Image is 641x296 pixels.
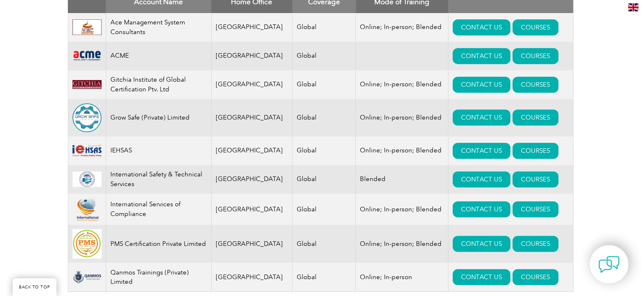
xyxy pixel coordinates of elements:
[453,236,510,252] a: CONTACT US
[512,77,558,93] a: COURSES
[72,50,102,62] img: 0f03f964-e57c-ec11-8d20-002248158ec2-logo.png
[453,143,510,159] a: CONTACT US
[453,19,510,35] a: CONTACT US
[512,269,558,285] a: COURSES
[106,225,211,263] td: PMS Certification Private Limited
[292,165,356,194] td: Global
[211,263,292,292] td: [GEOGRAPHIC_DATA]
[512,171,558,187] a: COURSES
[72,143,102,159] img: d1ae17d9-8e6d-ee11-9ae6-000d3ae1a86f-logo.png
[356,165,448,194] td: Blended
[453,269,510,285] a: CONTACT US
[356,13,448,42] td: Online; In-person; Blended
[356,263,448,292] td: Online; In-person
[512,236,558,252] a: COURSES
[356,225,448,263] td: Online; In-person; Blended
[13,278,56,296] a: BACK TO TOP
[211,165,292,194] td: [GEOGRAPHIC_DATA]
[106,70,211,99] td: Gitchia Institute of Global Certification Ptv. Ltd
[628,3,638,11] img: en
[292,42,356,70] td: Global
[72,80,102,89] img: c8bed0e6-59d5-ee11-904c-002248931104-logo.png
[453,48,510,64] a: CONTACT US
[106,42,211,70] td: ACME
[211,225,292,263] td: [GEOGRAPHIC_DATA]
[453,77,510,93] a: CONTACT US
[106,99,211,136] td: Grow Safe (Private) Limited
[211,99,292,136] td: [GEOGRAPHIC_DATA]
[512,201,558,217] a: COURSES
[453,109,510,125] a: CONTACT US
[72,229,102,259] img: 865840a4-dc40-ee11-bdf4-000d3ae1ac14-logo.jpg
[453,171,510,187] a: CONTACT US
[211,42,292,70] td: [GEOGRAPHIC_DATA]
[72,198,102,221] img: 6b4695af-5fa9-ee11-be37-00224893a058-logo.png
[292,225,356,263] td: Global
[292,194,356,225] td: Global
[453,201,510,217] a: CONTACT US
[356,99,448,136] td: Online; In-person; Blended
[211,136,292,165] td: [GEOGRAPHIC_DATA]
[211,194,292,225] td: [GEOGRAPHIC_DATA]
[106,194,211,225] td: International Services of Compliance
[72,270,102,284] img: aba66f9e-23f8-ef11-bae2-000d3ad176a3-logo.png
[356,136,448,165] td: Online; In-person; Blended
[72,19,102,35] img: 306afd3c-0a77-ee11-8179-000d3ae1ac14-logo.jpg
[106,263,211,292] td: Qanmos Trainings (Private) Limited
[356,194,448,225] td: Online; In-person; Blended
[512,48,558,64] a: COURSES
[598,254,620,275] img: contact-chat.png
[292,13,356,42] td: Global
[356,70,448,99] td: Online; In-person; Blended
[292,99,356,136] td: Global
[106,13,211,42] td: Ace Management System Consultants
[72,103,102,132] img: 135759db-fb26-f011-8c4d-00224895b3bc-logo.png
[292,136,356,165] td: Global
[512,143,558,159] a: COURSES
[72,171,102,187] img: 0d58a1d0-3c89-ec11-8d20-0022481579a4-logo.png
[292,263,356,292] td: Global
[106,136,211,165] td: IEHSAS
[211,13,292,42] td: [GEOGRAPHIC_DATA]
[106,165,211,194] td: International Safety & Technical Services
[211,70,292,99] td: [GEOGRAPHIC_DATA]
[292,70,356,99] td: Global
[512,109,558,125] a: COURSES
[512,19,558,35] a: COURSES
